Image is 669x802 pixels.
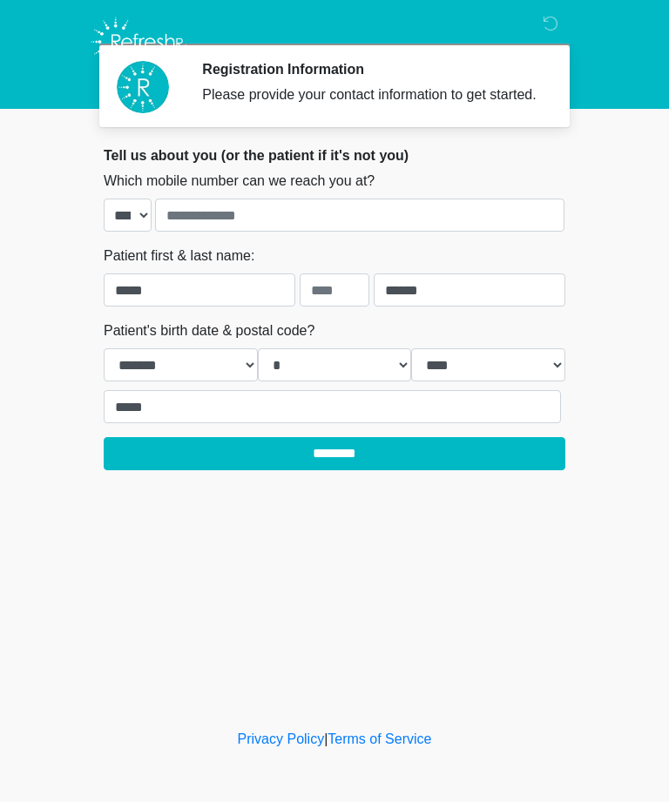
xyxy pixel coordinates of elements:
[86,13,192,71] img: Refresh RX Logo
[324,731,328,746] a: |
[238,731,325,746] a: Privacy Policy
[104,147,565,164] h2: Tell us about you (or the patient if it's not you)
[104,246,254,266] label: Patient first & last name:
[202,84,539,105] div: Please provide your contact information to get started.
[328,731,431,746] a: Terms of Service
[104,171,375,192] label: Which mobile number can we reach you at?
[117,61,169,113] img: Agent Avatar
[104,320,314,341] label: Patient's birth date & postal code?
